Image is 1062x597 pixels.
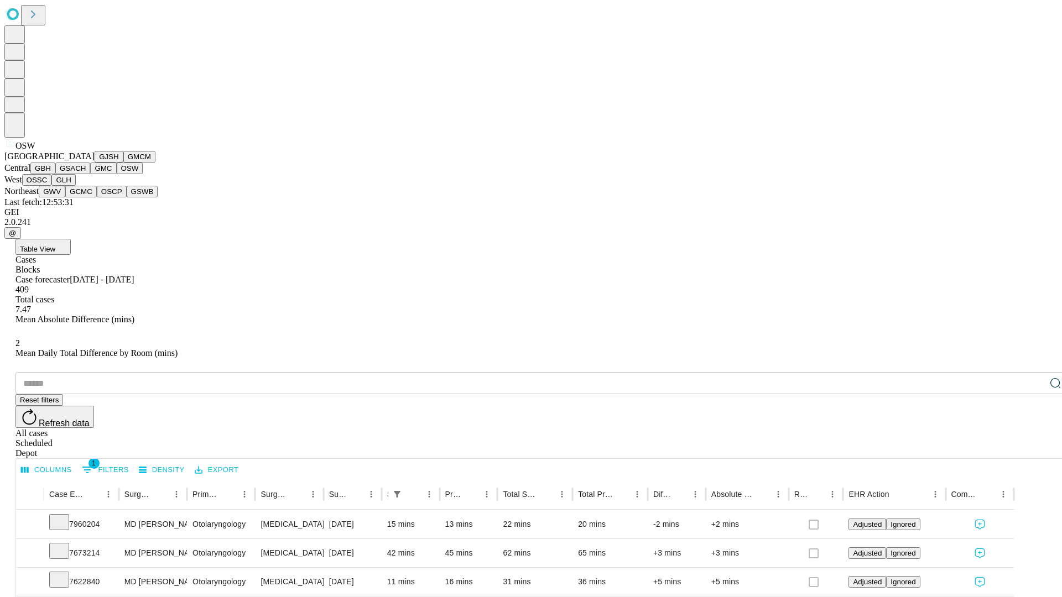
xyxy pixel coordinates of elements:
button: Sort [153,486,169,502]
div: Surgery Name [261,490,288,499]
span: Mean Absolute Difference (mins) [15,315,134,324]
div: 42 mins [387,539,434,567]
button: Select columns [18,462,75,479]
button: Menu [169,486,184,502]
button: Menu [101,486,116,502]
div: EHR Action [848,490,889,499]
div: Otolaryngology [192,568,249,596]
button: Sort [464,486,479,502]
span: Northeast [4,186,39,196]
span: Ignored [891,549,915,557]
button: GMC [90,163,116,174]
button: Ignored [886,519,920,530]
span: Adjusted [853,578,882,586]
button: Menu [688,486,703,502]
span: Case forecaster [15,275,70,284]
button: Sort [755,486,771,502]
button: Expand [22,515,38,535]
span: Total cases [15,295,54,304]
div: 15 mins [387,510,434,538]
button: Adjusted [848,519,886,530]
div: Total Predicted Duration [578,490,613,499]
button: Reset filters [15,394,63,406]
button: Sort [980,486,996,502]
button: Menu [771,486,786,502]
div: 31 mins [503,568,567,596]
span: Refresh data [39,418,90,428]
button: Menu [825,486,840,502]
button: GSWB [127,186,158,197]
button: Menu [479,486,494,502]
button: Show filters [389,486,405,502]
div: 11 mins [387,568,434,596]
button: Export [192,462,241,479]
div: MD [PERSON_NAME] [PERSON_NAME] Md [124,568,181,596]
div: [MEDICAL_DATA] INSERTION TUBE [MEDICAL_DATA] [261,510,317,538]
div: [MEDICAL_DATA] INSERTION TUBE [MEDICAL_DATA] [261,568,317,596]
div: MD [PERSON_NAME] [PERSON_NAME] Md [124,510,181,538]
div: 45 mins [445,539,492,567]
span: 409 [15,285,29,294]
div: 2.0.241 [4,217,1058,227]
button: Sort [809,486,825,502]
span: Ignored [891,578,915,586]
button: GBH [30,163,55,174]
span: Adjusted [853,520,882,528]
button: Sort [348,486,363,502]
span: Central [4,163,30,172]
button: Table View [15,239,71,255]
button: Menu [996,486,1011,502]
div: 7960204 [49,510,113,538]
div: Difference [653,490,671,499]
button: Menu [928,486,943,502]
div: Comments [951,490,979,499]
div: 62 mins [503,539,567,567]
span: 7.47 [15,305,31,314]
div: [DATE] [329,539,376,567]
button: GSACH [55,163,90,174]
div: 36 mins [578,568,642,596]
button: Sort [221,486,237,502]
span: Mean Daily Total Difference by Room (mins) [15,348,178,358]
button: Sort [290,486,305,502]
span: Table View [20,245,55,253]
button: OSCP [97,186,127,197]
button: GWV [39,186,65,197]
button: Ignored [886,547,920,559]
button: GMCM [123,151,155,163]
div: 16 mins [445,568,492,596]
button: GLH [51,174,75,186]
div: Otolaryngology [192,510,249,538]
span: 1 [88,458,100,469]
button: @ [4,227,21,239]
div: Surgeon Name [124,490,152,499]
span: Adjusted [853,549,882,557]
div: [DATE] [329,568,376,596]
div: 1 active filter [389,486,405,502]
button: Menu [305,486,321,502]
div: -2 mins [653,510,700,538]
div: Predicted In Room Duration [445,490,463,499]
div: Scheduled In Room Duration [387,490,388,499]
button: Menu [554,486,570,502]
div: +2 mins [711,510,783,538]
span: Ignored [891,520,915,528]
button: Sort [614,486,629,502]
button: Adjusted [848,576,886,588]
div: 13 mins [445,510,492,538]
div: +3 mins [711,539,783,567]
button: OSSC [22,174,52,186]
div: Case Epic Id [49,490,84,499]
div: [DATE] [329,510,376,538]
span: [DATE] - [DATE] [70,275,134,284]
button: Sort [406,486,421,502]
div: Otolaryngology [192,539,249,567]
span: West [4,175,22,184]
div: 22 mins [503,510,567,538]
div: 7673214 [49,539,113,567]
button: Show filters [79,461,132,479]
span: Last fetch: 12:53:31 [4,197,74,207]
div: Primary Service [192,490,220,499]
span: [GEOGRAPHIC_DATA] [4,151,95,161]
div: MD [PERSON_NAME] [PERSON_NAME] Md [124,539,181,567]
